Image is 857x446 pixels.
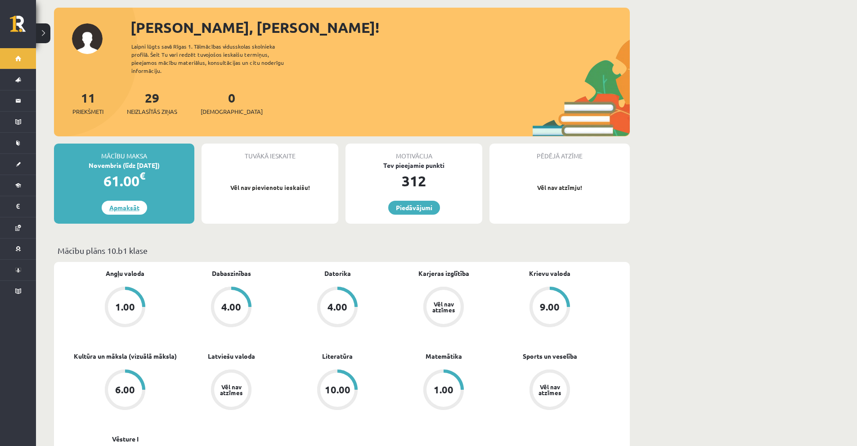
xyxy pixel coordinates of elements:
[208,351,255,361] a: Latviešu valoda
[497,287,603,329] a: 9.00
[127,107,177,116] span: Neizlasītās ziņas
[201,90,263,116] a: 0[DEMOGRAPHIC_DATA]
[418,269,469,278] a: Karjeras izglītība
[221,302,241,312] div: 4.00
[324,269,351,278] a: Datorika
[489,144,630,161] div: Pēdējā atzīme
[325,385,350,395] div: 10.00
[322,351,353,361] a: Literatūra
[523,351,577,361] a: Sports un veselība
[345,161,482,170] div: Tev pieejamie punkti
[431,301,456,313] div: Vēl nav atzīmes
[426,351,462,361] a: Matemātika
[529,269,570,278] a: Krievu valoda
[201,107,263,116] span: [DEMOGRAPHIC_DATA]
[390,287,497,329] a: Vēl nav atzīmes
[131,42,300,75] div: Laipni lūgts savā Rīgas 1. Tālmācības vidusskolas skolnieka profilā. Šeit Tu vari redzēt tuvojošo...
[58,244,626,257] p: Mācību plāns 10.b1 klase
[54,161,194,170] div: Novembris (līdz [DATE])
[345,170,482,192] div: 312
[206,183,334,192] p: Vēl nav pievienotu ieskaišu!
[212,269,251,278] a: Dabaszinības
[54,170,194,192] div: 61.00
[178,369,284,412] a: Vēl nav atzīmes
[540,302,560,312] div: 9.00
[10,16,36,38] a: Rīgas 1. Tālmācības vidusskola
[390,369,497,412] a: 1.00
[74,351,177,361] a: Kultūra un māksla (vizuālā māksla)
[72,369,178,412] a: 6.00
[106,269,144,278] a: Angļu valoda
[497,369,603,412] a: Vēl nav atzīmes
[54,144,194,161] div: Mācību maksa
[178,287,284,329] a: 4.00
[72,287,178,329] a: 1.00
[130,17,630,38] div: [PERSON_NAME], [PERSON_NAME]!
[328,302,347,312] div: 4.00
[345,144,482,161] div: Motivācija
[284,369,390,412] a: 10.00
[494,183,625,192] p: Vēl nav atzīmju!
[102,201,147,215] a: Apmaksāt
[219,384,244,396] div: Vēl nav atzīmes
[202,144,338,161] div: Tuvākā ieskaite
[112,434,139,444] a: Vēsture I
[388,201,440,215] a: Piedāvājumi
[72,90,103,116] a: 11Priekšmeti
[284,287,390,329] a: 4.00
[139,169,145,182] span: €
[115,385,135,395] div: 6.00
[537,384,562,396] div: Vēl nav atzīmes
[115,302,135,312] div: 1.00
[72,107,103,116] span: Priekšmeti
[434,385,453,395] div: 1.00
[127,90,177,116] a: 29Neizlasītās ziņas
